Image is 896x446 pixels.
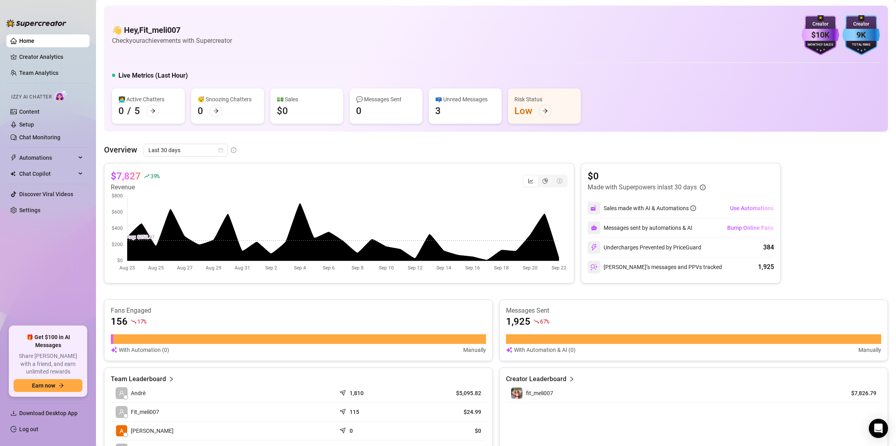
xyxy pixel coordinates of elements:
span: 17 % [137,317,146,325]
span: right [569,374,574,384]
span: arrow-right [150,108,156,114]
a: Home [19,38,34,44]
img: fit_meli007 [511,388,522,399]
article: 115 [350,408,359,416]
span: 67 % [540,317,549,325]
span: arrow-right [213,108,219,114]
span: Chat Copilot [19,167,76,180]
span: line-chart [528,178,534,184]
div: 😴 Snoozing Chatters [198,95,258,104]
div: 9K [842,29,880,41]
span: thunderbolt [10,155,17,161]
div: 👩‍💻 Active Chatters [118,95,178,104]
article: $7,827 [111,170,141,183]
article: Fans Engaged [111,306,486,315]
button: Bump Online Fans [727,221,774,234]
a: Settings [19,207,40,213]
article: $7,826.79 [840,389,876,397]
span: arrow-right [58,383,64,388]
span: right [168,374,174,384]
article: Made with Superpowers in last 30 days [588,183,697,192]
div: 1,925 [758,262,774,272]
article: 1,925 [506,315,530,328]
article: With Automation (0) [119,346,169,354]
img: svg%3e [591,225,597,231]
article: 156 [111,315,128,328]
span: [PERSON_NAME] [131,426,174,435]
article: $0 [588,170,706,183]
div: Messages sent by automations & AI [588,221,692,234]
img: svg%3e [506,346,512,354]
span: arrow-right [542,108,548,114]
span: Automations [19,151,76,164]
article: Check your achievements with Supercreator [112,36,232,46]
article: Revenue [111,183,160,192]
span: info-circle [690,205,696,211]
h5: Live Metrics (Last Hour) [118,71,188,80]
h4: 👋 Hey, Fit_meli007 [112,24,232,36]
span: user [119,390,124,396]
article: 1,810 [350,389,364,397]
article: $24.99 [416,408,481,416]
article: With Automation & AI (0) [514,346,576,354]
img: svg%3e [590,263,598,271]
img: purple-badge-B9DA21FR.svg [802,15,839,55]
article: $5,095.82 [416,389,481,397]
button: Use Automations [730,202,774,215]
img: Chat Copilot [10,171,16,177]
article: 0 [350,427,353,435]
div: Sales made with AI & Automations [604,204,696,213]
span: user [119,409,124,415]
span: send [340,407,348,415]
div: $0 [277,104,288,117]
img: blue-badge-DgoSNQY1.svg [842,15,880,55]
article: Team Leaderboard [111,374,166,384]
article: Manually [463,346,486,354]
span: info-circle [700,185,706,190]
div: 5 [134,104,140,117]
a: Creator Analytics [19,50,83,63]
div: Total Fans [842,42,880,48]
div: segmented control [523,175,568,187]
span: download [10,410,17,416]
span: Fit_meli007 [131,408,159,416]
div: 📪 Unread Messages [435,95,495,104]
a: Log out [19,426,38,432]
a: Setup [19,121,34,128]
span: Use Automations [730,205,774,211]
div: [PERSON_NAME]’s messages and PPVs tracked [588,261,722,273]
a: Team Analytics [19,70,58,76]
div: 0 [356,104,362,117]
span: Share [PERSON_NAME] with a friend, and earn unlimited rewards [14,352,82,376]
img: Ayodeji Peter [116,425,127,436]
span: fall [131,319,136,324]
button: Earn nowarrow-right [14,379,82,392]
span: info-circle [231,147,236,153]
span: fit_meli007 [526,390,553,396]
span: send [340,426,348,434]
span: Download Desktop App [19,410,78,416]
div: 384 [763,243,774,252]
img: AI Chatter [55,90,67,102]
div: 0 [118,104,124,117]
span: fall [534,319,539,324]
span: dollar-circle [557,178,562,184]
div: Creator [802,20,839,28]
span: Bump Online Fans [727,225,774,231]
img: svg%3e [590,205,598,212]
span: pie-chart [542,178,548,184]
a: Content [19,108,40,115]
span: Last 30 days [148,144,223,156]
span: 39 % [150,172,160,180]
span: Earn now [32,382,55,389]
div: 💵 Sales [277,95,337,104]
article: Overview [104,144,137,156]
span: Andrè [131,389,146,398]
div: 3 [435,104,441,117]
div: 💬 Messages Sent [356,95,416,104]
img: svg%3e [111,346,117,354]
div: Creator [842,20,880,28]
img: svg%3e [590,244,598,251]
div: Monthly Sales [802,42,839,48]
span: rise [144,173,150,179]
